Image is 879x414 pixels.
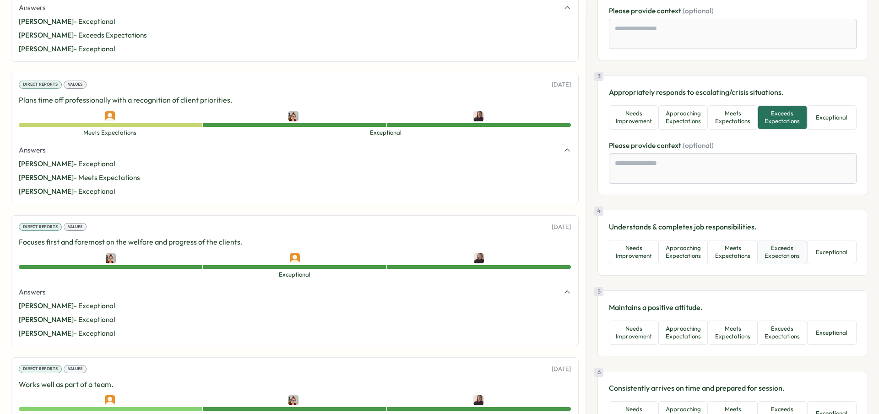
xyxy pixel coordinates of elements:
span: [PERSON_NAME] [19,301,74,310]
p: Maintains a positive attitude. [609,302,857,313]
p: Focuses first and foremost on the welfare and progress of the clients. [19,236,571,248]
div: Values [64,223,87,231]
span: context [657,6,683,15]
div: Values [64,81,87,89]
span: [PERSON_NAME] [19,315,74,324]
p: - Exceptional [19,315,571,325]
button: Approaching Expectations [658,321,708,345]
p: [DATE] [552,81,571,89]
div: 3 [594,72,603,81]
button: Approaching Expectations [658,240,708,264]
p: Plans time off professionally with a recognition of client priorities. [19,94,571,106]
span: Exceptional [201,129,571,137]
img: Jessica Creed [288,111,298,121]
button: Exceptional [807,321,857,345]
span: [PERSON_NAME] [19,44,74,53]
span: [PERSON_NAME] [19,17,74,26]
img: Olivia Arellano [290,253,300,263]
button: Answers [19,3,571,13]
img: Olivia Arellano [105,111,115,121]
p: [DATE] [552,365,571,373]
p: - Exceptional [19,301,571,311]
button: Meets Expectations [708,321,757,345]
div: Values [64,365,87,373]
button: Answers [19,145,571,155]
button: Exceeds Expectations [758,105,807,130]
div: Direct Reports [19,81,62,89]
img: Ajisha Sutton [474,253,484,263]
button: Answers [19,287,571,297]
span: [PERSON_NAME] [19,329,74,338]
div: 4 [594,207,603,216]
span: provide [631,6,657,15]
span: (optional) [683,6,714,15]
div: Direct Reports [19,365,62,373]
span: [PERSON_NAME] [19,159,74,168]
button: Needs Improvement [609,105,658,130]
span: Answers [19,3,46,13]
span: Exceptional [19,271,571,279]
p: Works well as part of a team. [19,379,571,390]
span: [PERSON_NAME] [19,173,74,182]
span: [PERSON_NAME] [19,187,74,196]
button: Exceeds Expectations [758,321,807,345]
p: - Exceptional [19,328,571,338]
div: 6 [594,368,603,377]
p: - Exceptional [19,16,571,27]
span: (optional) [683,141,714,150]
span: Answers [19,287,46,297]
div: 5 [594,287,603,296]
button: Exceptional [807,105,857,130]
div: Direct Reports [19,223,62,231]
span: Please [609,141,631,150]
img: Ajisha Sutton [473,111,483,121]
img: Olivia Arellano [105,395,115,405]
p: - Meets Expectations [19,173,571,183]
img: Jessica Creed [288,395,298,405]
span: Please [609,6,631,15]
img: Jessica Creed [106,253,116,263]
span: context [657,141,683,150]
button: Needs Improvement [609,240,658,264]
p: [DATE] [552,223,571,231]
p: - Exceptional [19,44,571,54]
button: Exceeds Expectations [758,240,807,264]
span: [PERSON_NAME] [19,31,74,39]
button: Needs Improvement [609,321,658,345]
p: Appropriately responds to escalating/crisis situations. [609,87,857,98]
span: Answers [19,145,46,155]
button: Meets Expectations [708,105,757,130]
img: Ajisha Sutton [473,395,483,405]
p: - Exceeds Expectations [19,30,571,40]
p: Understands & completes job responsibilities. [609,221,857,233]
button: Meets Expectations [708,240,757,264]
p: - Exceptional [19,159,571,169]
span: Meets Expectations [19,129,201,137]
button: Exceptional [807,240,857,264]
p: Consistently arrives on time and prepared for session. [609,382,857,394]
button: Approaching Expectations [658,105,708,130]
span: provide [631,141,657,150]
p: - Exceptional [19,186,571,196]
